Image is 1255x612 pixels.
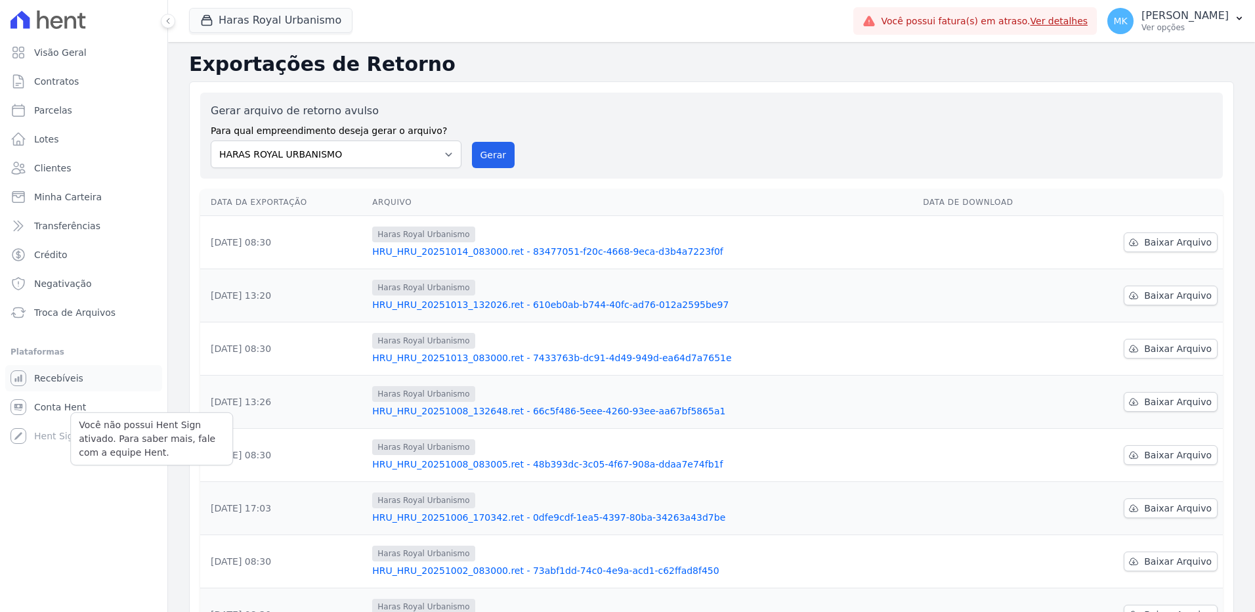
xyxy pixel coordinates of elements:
[1141,9,1229,22] p: [PERSON_NAME]
[372,280,475,295] span: Haras Royal Urbanismo
[5,155,162,181] a: Clientes
[1144,555,1212,568] span: Baixar Arquivo
[1144,502,1212,515] span: Baixar Arquivo
[200,322,367,376] td: [DATE] 08:30
[79,418,224,460] p: Você não possui Hent Sign ativado. Para saber mais, fale com a equipe Hent.
[472,142,515,168] button: Gerar
[372,404,912,418] a: HRU_HRU_20251008_132648.ret - 66c5f486-5eee-4260-93ee-aa67bf5865a1
[34,372,83,385] span: Recebíveis
[372,351,912,364] a: HRU_HRU_20251013_083000.ret - 7433763b-dc91-4d49-949d-ea64d7a7651e
[5,394,162,420] a: Conta Hent
[1124,392,1218,412] a: Baixar Arquivo
[5,365,162,391] a: Recebíveis
[34,401,86,414] span: Conta Hent
[1144,395,1212,408] span: Baixar Arquivo
[1113,16,1127,26] span: MK
[5,271,162,297] a: Negativação
[200,189,367,216] th: Data da Exportação
[372,458,912,471] a: HRU_HRU_20251008_083005.ret - 48b393dc-3c05-4f67-908a-ddaa7e74fb1f
[34,190,102,204] span: Minha Carteira
[1124,286,1218,305] a: Baixar Arquivo
[1031,16,1088,26] a: Ver detalhes
[367,189,918,216] th: Arquivo
[189,53,1234,76] h2: Exportações de Retorno
[1144,289,1212,302] span: Baixar Arquivo
[5,184,162,210] a: Minha Carteira
[34,162,71,175] span: Clientes
[372,492,475,508] span: Haras Royal Urbanismo
[5,213,162,239] a: Transferências
[372,298,912,311] a: HRU_HRU_20251013_132026.ret - 610eb0ab-b744-40fc-ad76-012a2595be97
[211,103,461,119] label: Gerar arquivo de retorno avulso
[34,75,79,88] span: Contratos
[372,227,475,242] span: Haras Royal Urbanismo
[372,386,475,402] span: Haras Royal Urbanismo
[372,511,912,524] a: HRU_HRU_20251006_170342.ret - 0dfe9cdf-1ea5-4397-80ba-34263a43d7be
[1144,448,1212,462] span: Baixar Arquivo
[200,269,367,322] td: [DATE] 13:20
[5,299,162,326] a: Troca de Arquivos
[200,482,367,535] td: [DATE] 17:03
[1124,339,1218,359] a: Baixar Arquivo
[372,245,912,258] a: HRU_HRU_20251014_083000.ret - 83477051-f20c-4668-9eca-d3b4a7223f0f
[372,564,912,577] a: HRU_HRU_20251002_083000.ret - 73abf1dd-74c0-4e9a-acd1-c62ffad8f450
[189,8,352,33] button: Haras Royal Urbanismo
[11,344,157,360] div: Plataformas
[200,535,367,588] td: [DATE] 08:30
[34,277,92,290] span: Negativação
[881,14,1088,28] span: Você possui fatura(s) em atraso.
[1144,236,1212,249] span: Baixar Arquivo
[1124,232,1218,252] a: Baixar Arquivo
[211,119,461,138] label: Para qual empreendimento deseja gerar o arquivo?
[1124,498,1218,518] a: Baixar Arquivo
[34,248,68,261] span: Crédito
[200,376,367,429] td: [DATE] 13:26
[34,104,72,117] span: Parcelas
[34,46,87,59] span: Visão Geral
[5,126,162,152] a: Lotes
[34,306,116,319] span: Troca de Arquivos
[34,133,59,146] span: Lotes
[1141,22,1229,33] p: Ver opções
[372,546,475,561] span: Haras Royal Urbanismo
[200,429,367,482] td: [DATE] 08:30
[200,216,367,269] td: [DATE] 08:30
[5,68,162,95] a: Contratos
[5,97,162,123] a: Parcelas
[5,242,162,268] a: Crédito
[372,439,475,455] span: Haras Royal Urbanismo
[1124,552,1218,571] a: Baixar Arquivo
[918,189,1067,216] th: Data de Download
[1124,445,1218,465] a: Baixar Arquivo
[5,39,162,66] a: Visão Geral
[1144,342,1212,355] span: Baixar Arquivo
[372,333,475,349] span: Haras Royal Urbanismo
[34,219,100,232] span: Transferências
[1097,3,1255,39] button: MK [PERSON_NAME] Ver opções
